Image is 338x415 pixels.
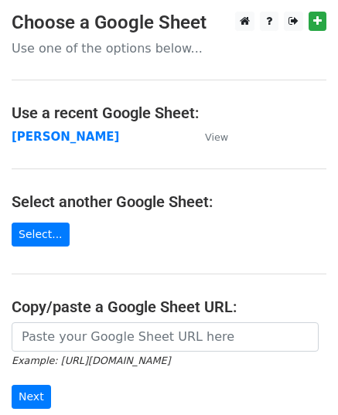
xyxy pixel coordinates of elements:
[189,130,228,144] a: View
[12,322,319,352] input: Paste your Google Sheet URL here
[12,104,326,122] h4: Use a recent Google Sheet:
[12,298,326,316] h4: Copy/paste a Google Sheet URL:
[205,131,228,143] small: View
[12,355,170,366] small: Example: [URL][DOMAIN_NAME]
[12,12,326,34] h3: Choose a Google Sheet
[12,385,51,409] input: Next
[12,40,326,56] p: Use one of the options below...
[12,192,326,211] h4: Select another Google Sheet:
[12,223,70,247] a: Select...
[12,130,119,144] a: [PERSON_NAME]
